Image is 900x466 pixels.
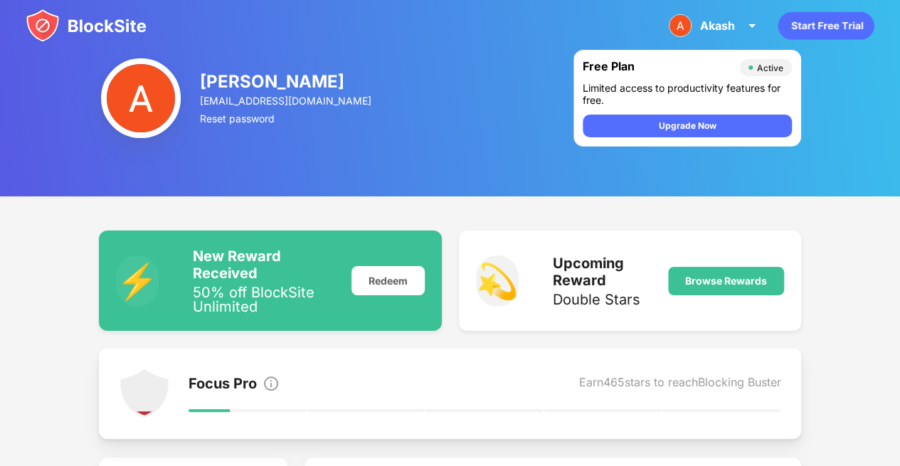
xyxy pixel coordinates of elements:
[658,119,716,133] div: Upgrade Now
[119,368,170,419] img: points-level-1.svg
[778,11,874,40] div: animation
[200,95,374,107] div: [EMAIL_ADDRESS][DOMAIN_NAME]
[700,18,735,33] div: Akash
[200,112,374,125] div: Reset password
[669,14,692,37] img: ACg8ocLg_5jDOSte3apa69iSXB7bi4j8w0stQ696LWMXzueZLloIUg=s96-c
[579,375,781,395] div: Earn 465 stars to reach Blocking Buster
[583,82,792,106] div: Limited access to productivity features for free.
[189,375,257,395] div: Focus Pro
[553,255,651,289] div: Upcoming Reward
[116,255,159,307] div: ⚡️
[101,58,181,138] img: ACg8ocLg_5jDOSte3apa69iSXB7bi4j8w0stQ696LWMXzueZLloIUg=s96-c
[583,59,733,76] div: Free Plan
[553,292,651,307] div: Double Stars
[193,248,334,282] div: New Reward Received
[193,285,334,314] div: 50% off BlockSite Unlimited
[200,71,374,92] div: [PERSON_NAME]
[351,266,425,295] div: Redeem
[26,9,147,43] img: blocksite-icon.svg
[757,63,783,73] div: Active
[685,275,767,287] div: Browse Rewards
[263,375,280,392] img: info.svg
[476,255,519,307] div: 💫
